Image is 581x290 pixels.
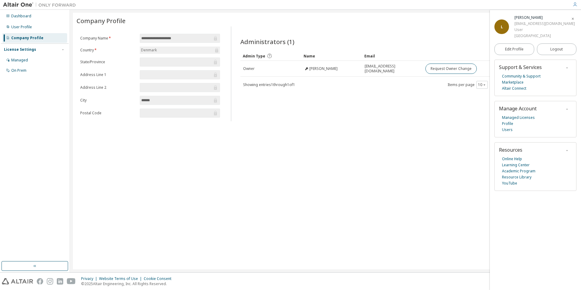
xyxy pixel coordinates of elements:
div: Denmark [140,47,158,54]
img: Altair One [3,2,79,8]
div: Name [304,51,359,61]
a: Online Help [502,156,522,162]
img: youtube.svg [67,278,76,285]
label: Country [80,48,136,53]
span: Company Profile [77,16,125,25]
a: Managed Licenses [502,115,535,121]
button: 10 [478,82,486,87]
div: Cookie Consent [144,276,175,281]
img: linkedin.svg [57,278,63,285]
label: Address Line 2 [80,85,136,90]
a: Profile [502,121,513,127]
div: Dashboard [11,14,31,19]
a: Users [502,127,513,133]
label: City [80,98,136,103]
span: Items per page [448,81,488,89]
label: Postal Code [80,111,136,116]
div: Denmark [140,47,220,54]
div: Managed [11,58,28,63]
img: instagram.svg [47,278,53,285]
label: Address Line 1 [80,72,136,77]
span: Owner [243,66,255,71]
img: facebook.svg [37,278,43,285]
div: Company Profile [11,36,43,40]
a: Community & Support [502,73,541,79]
span: Edit Profile [505,47,524,52]
div: Lars Bjerrum [514,15,575,21]
label: Company Name [80,36,136,41]
span: Showing entries 1 through 1 of 1 [243,82,295,87]
div: License Settings [4,47,36,52]
a: Resource Library [502,174,531,180]
label: State/Province [80,60,136,64]
button: Request Owner Change [425,64,477,74]
div: [EMAIL_ADDRESS][DOMAIN_NAME] [514,21,575,27]
span: Manage Account [499,105,537,112]
div: Email [364,51,420,61]
span: Admin Type [243,54,265,59]
div: Website Terms of Use [99,276,144,281]
span: L [501,24,503,29]
a: YouTube [502,180,517,186]
div: Privacy [81,276,99,281]
p: © 2025 Altair Engineering, Inc. All Rights Reserved. [81,281,175,286]
div: User Profile [11,25,32,29]
span: Logout [550,46,563,52]
div: On Prem [11,68,26,73]
a: Academic Program [502,168,535,174]
a: Learning Center [502,162,530,168]
img: altair_logo.svg [2,278,33,285]
span: Resources [499,147,522,153]
a: Marketplace [502,79,524,85]
div: [GEOGRAPHIC_DATA] [514,33,575,39]
a: Altair Connect [502,85,526,91]
span: [PERSON_NAME] [309,66,338,71]
span: Support & Services [499,64,542,71]
a: Edit Profile [494,43,534,55]
div: User [514,27,575,33]
span: Administrators (1) [240,37,294,46]
button: Logout [537,43,577,55]
span: [EMAIL_ADDRESS][DOMAIN_NAME] [365,64,420,74]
